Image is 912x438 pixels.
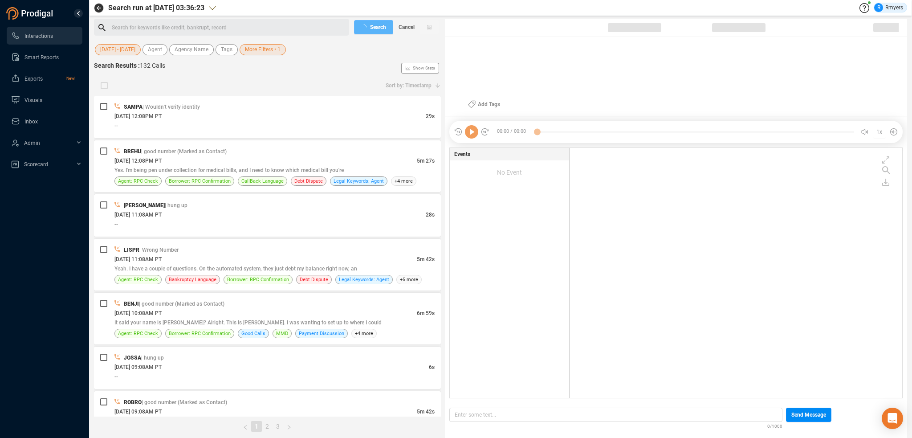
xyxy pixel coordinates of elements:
[240,421,251,432] button: left
[108,3,204,13] span: Search run at [DATE] 03:36:23
[118,275,158,284] span: Agent: RPC Check
[169,44,214,55] button: Agency Name
[11,112,75,130] a: Inbox
[7,48,82,66] li: Smart Reports
[169,275,216,284] span: Bankruptcy Language
[94,347,441,389] div: JOSSA| hung up[DATE] 09:08AM PT6s--
[114,373,118,380] span: --
[245,44,281,55] span: More Filters • 1
[334,177,384,185] span: Legal Keywords: Agent
[100,44,135,55] span: [DATE] - [DATE]
[339,275,389,284] span: Legal Keywords: Agent
[252,422,261,431] a: 1
[140,62,165,69] span: 132 Calls
[273,421,283,432] li: 3
[273,422,283,431] a: 3
[417,256,435,262] span: 5m 42s
[454,150,470,158] span: Events
[124,355,141,361] span: JOSSA
[286,425,292,430] span: right
[240,44,286,55] button: More Filters • 1
[24,119,38,125] span: Inbox
[574,150,902,397] div: grid
[124,247,139,253] span: LISPR
[124,202,165,209] span: [PERSON_NAME]
[114,266,357,272] span: Yeah. I have a couple of questions. On the automated system, they just debt my balance right now, an
[114,319,382,326] span: It said your name is [PERSON_NAME]? Alright. This is [PERSON_NAME]. I was wanting to set up to wh...
[24,140,40,146] span: Admin
[139,247,179,253] span: | Wrong Number
[351,329,377,338] span: +4 more
[114,409,162,415] span: [DATE] 09:08AM PT
[276,329,288,338] span: MMD
[429,364,435,370] span: 6s
[450,160,569,184] div: No Event
[141,148,227,155] span: | good number (Marked as Contact)
[94,140,441,192] div: BREHU| good number (Marked as Contact)[DATE] 12:08PM PT5m 27sYes. I'm being pen under collection ...
[399,20,415,34] span: Cancel
[142,44,167,55] button: Agent
[165,202,187,209] span: | hung up
[251,421,262,432] li: 1
[221,44,232,55] span: Tags
[791,408,826,422] span: Send Message
[393,20,420,34] button: Cancel
[24,54,59,61] span: Smart Reports
[118,177,158,185] span: Agent: RPC Check
[114,364,162,370] span: [DATE] 09:08AM PT
[124,301,139,307] span: BENJI
[24,76,43,82] span: Exports
[124,148,141,155] span: BREHU
[95,44,141,55] button: [DATE] - [DATE]
[7,91,82,109] li: Visuals
[118,329,158,338] span: Agent: RPC Check
[262,422,272,431] a: 2
[24,97,42,103] span: Visuals
[124,399,142,405] span: ROBRO
[396,275,422,284] span: +5 more
[216,44,238,55] button: Tags
[139,301,224,307] span: | good number (Marked as Contact)
[94,96,441,138] div: SAMPA| Wouldn't verify identity[DATE] 12:08PM PT29s--
[401,63,439,74] button: Show Stats
[114,123,118,129] span: --
[874,3,903,12] div: Rmyers
[7,112,82,130] li: Inbox
[241,329,265,338] span: Good Calls
[413,15,435,122] span: Show Stats
[114,158,162,164] span: [DATE] 12:08PM PT
[114,167,344,173] span: Yes. I'm being pen under collection for medical bills, and I need to know which medical bill you're
[24,161,48,168] span: Scorecard
[142,399,227,405] span: | good number (Marked as Contact)
[11,48,75,66] a: Smart Reports
[283,421,295,432] li: Next Page
[11,27,75,45] a: Interactions
[873,126,886,138] button: 1x
[417,409,435,415] span: 5m 42s
[124,104,142,110] span: SAMPA
[417,310,435,316] span: 6m 59s
[876,125,882,139] span: 1x
[243,425,248,430] span: left
[11,70,75,87] a: ExportsNew!
[11,91,75,109] a: Visuals
[66,70,75,87] span: New!
[142,104,200,110] span: | Wouldn't verify identity
[114,310,162,316] span: [DATE] 10:08AM PT
[114,212,162,218] span: [DATE] 11:08AM PT
[24,33,53,39] span: Interactions
[300,275,328,284] span: Debt Dispute
[94,62,140,69] span: Search Results :
[175,44,208,55] span: Agency Name
[767,422,782,430] span: 0/1000
[148,44,162,55] span: Agent
[7,70,82,87] li: Exports
[227,275,289,284] span: Borrower: RPC Confirmation
[169,177,231,185] span: Borrower: RPC Confirmation
[114,256,162,262] span: [DATE] 11:08AM PT
[426,212,435,218] span: 28s
[283,421,295,432] button: right
[169,329,231,338] span: Borrower: RPC Confirmation
[114,221,118,227] span: --
[786,408,831,422] button: Send Message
